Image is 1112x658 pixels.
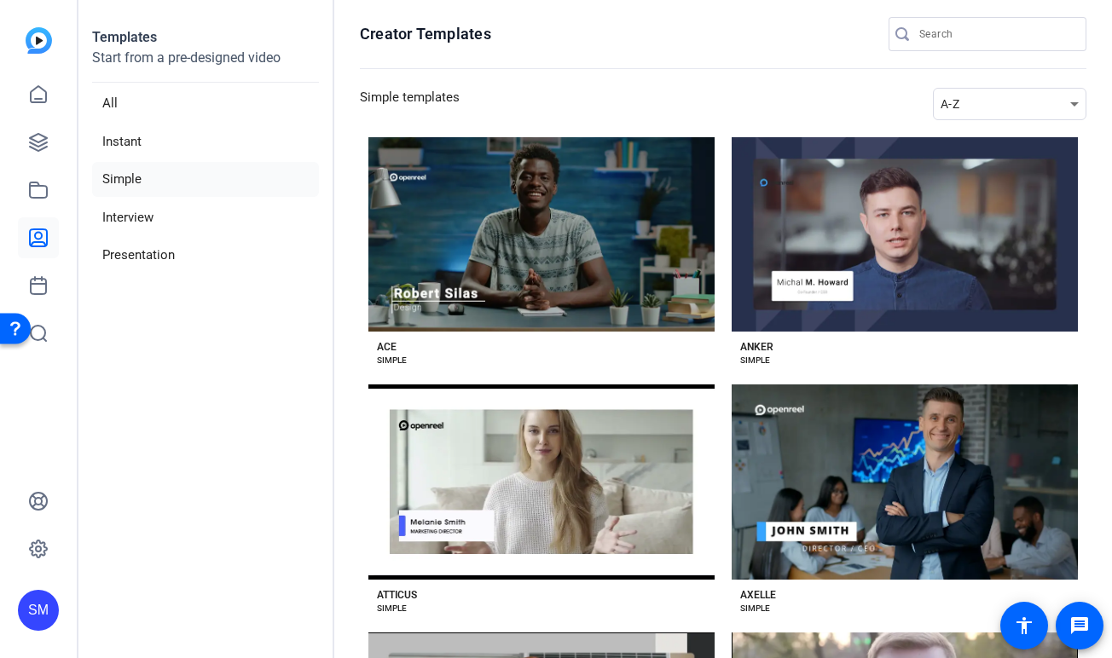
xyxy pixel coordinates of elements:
div: ACE [377,340,397,354]
img: blue-gradient.svg [26,27,52,54]
li: Instant [92,124,319,159]
button: Template image [732,137,1078,332]
button: Template image [368,384,715,579]
li: Presentation [92,238,319,273]
div: SIMPLE [740,602,770,615]
li: Interview [92,200,319,235]
span: A-Z [941,97,959,111]
strong: Templates [92,29,157,45]
input: Search [919,24,1073,44]
div: AXELLE [740,588,776,602]
h1: Creator Templates [360,24,491,44]
div: SM [18,590,59,631]
button: Template image [732,384,1078,579]
div: SIMPLE [377,354,407,367]
li: All [92,86,319,121]
div: SIMPLE [377,602,407,615]
mat-icon: message [1069,615,1090,636]
mat-icon: accessibility [1014,615,1034,636]
div: ANKER [740,340,773,354]
p: Start from a pre-designed video [92,48,319,83]
h3: Simple templates [360,88,460,120]
li: Simple [92,162,319,197]
div: SIMPLE [740,354,770,367]
button: Template image [368,137,715,332]
div: ATTICUS [377,588,417,602]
